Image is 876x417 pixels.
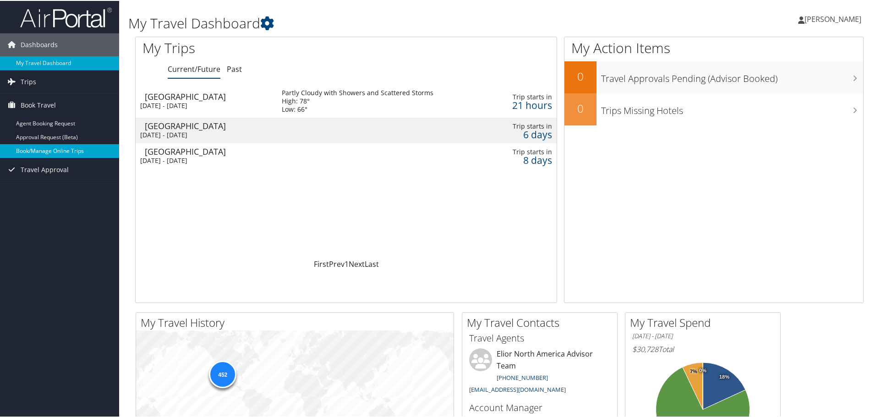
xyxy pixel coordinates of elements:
[128,13,623,32] h1: My Travel Dashboard
[497,373,548,381] a: [PHONE_NUMBER]
[145,146,273,155] div: [GEOGRAPHIC_DATA]
[469,401,610,413] h3: Account Manager
[282,104,433,113] div: Low: 66°
[345,258,349,268] a: 1
[632,343,773,353] h6: Total
[329,258,345,268] a: Prev
[699,367,706,373] tspan: 0%
[168,63,220,73] a: Current/Future
[564,60,863,92] a: 0Travel Approvals Pending (Advisor Booked)
[145,121,273,129] div: [GEOGRAPHIC_DATA]
[469,385,566,393] a: [EMAIL_ADDRESS][DOMAIN_NAME]
[209,360,236,387] div: 452
[314,258,329,268] a: First
[349,258,365,268] a: Next
[504,100,552,108] div: 21 hours
[805,13,861,23] span: [PERSON_NAME]
[504,121,552,130] div: Trip starts in
[467,314,617,330] h2: My Travel Contacts
[601,99,863,116] h3: Trips Missing Hotels
[140,101,268,109] div: [DATE] - [DATE]
[141,314,454,330] h2: My Travel History
[145,92,273,100] div: [GEOGRAPHIC_DATA]
[601,67,863,84] h3: Travel Approvals Pending (Advisor Booked)
[21,93,56,116] span: Book Travel
[282,88,433,96] div: Partly Cloudy with Showers and Scattered Storms
[504,92,552,100] div: Trip starts in
[140,156,268,164] div: [DATE] - [DATE]
[690,368,697,374] tspan: 7%
[140,130,268,138] div: [DATE] - [DATE]
[798,5,871,32] a: [PERSON_NAME]
[21,157,69,180] span: Travel Approval
[504,147,552,155] div: Trip starts in
[564,68,597,83] h2: 0
[227,63,242,73] a: Past
[21,32,58,55] span: Dashboards
[564,38,863,57] h1: My Action Items
[630,314,780,330] h2: My Travel Spend
[632,331,773,340] h6: [DATE] - [DATE]
[142,38,374,57] h1: My Trips
[504,155,552,163] div: 8 days
[365,258,379,268] a: Last
[564,100,597,115] h2: 0
[469,331,610,344] h3: Travel Agents
[20,6,112,27] img: airportal-logo.png
[564,92,863,125] a: 0Trips Missing Hotels
[21,70,36,92] span: Trips
[504,130,552,138] div: 6 days
[632,343,658,353] span: $30,728
[465,347,615,396] li: Elior North America Advisor Team
[282,96,433,104] div: High: 78°
[719,374,729,379] tspan: 18%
